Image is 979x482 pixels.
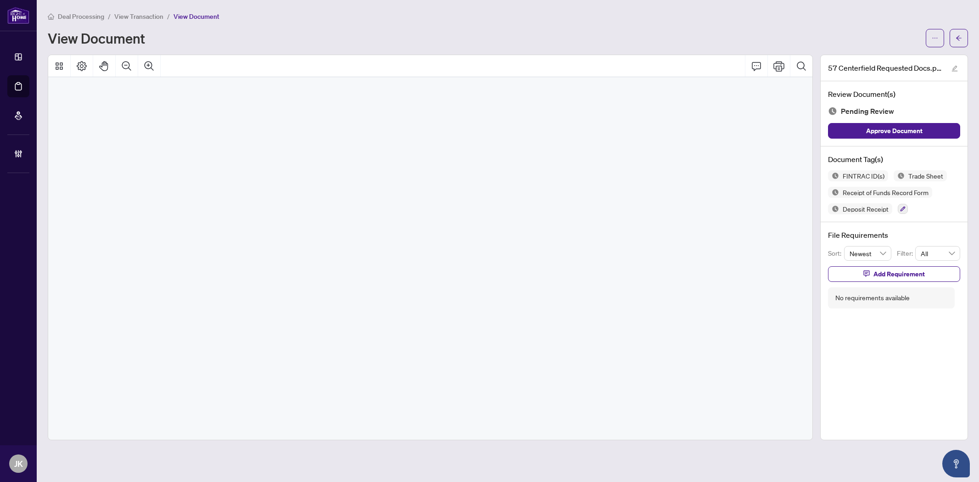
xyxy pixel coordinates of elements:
span: FINTRAC ID(s) [839,173,888,179]
img: Document Status [828,106,837,116]
p: Sort: [828,248,844,258]
h1: View Document [48,31,145,45]
span: Deal Processing [58,12,104,21]
span: 57 Centerfield Requested Docs.pdf [828,62,943,73]
p: Filter: [897,248,915,258]
span: arrow-left [956,35,962,41]
button: Open asap [942,450,970,477]
span: All [921,247,955,260]
h4: Document Tag(s) [828,154,960,165]
span: Receipt of Funds Record Form [839,189,932,196]
button: Add Requirement [828,266,960,282]
span: Trade Sheet [905,173,947,179]
h4: File Requirements [828,230,960,241]
img: Status Icon [828,203,839,214]
div: No requirements available [835,293,910,303]
li: / [108,11,111,22]
span: View Document [173,12,219,21]
span: JK [14,457,23,470]
img: Status Icon [828,187,839,198]
span: ellipsis [932,35,938,41]
span: home [48,13,54,20]
img: logo [7,7,29,24]
span: View Transaction [114,12,163,21]
span: Pending Review [841,105,894,118]
span: Deposit Receipt [839,206,892,212]
button: Approve Document [828,123,960,139]
span: Add Requirement [873,267,925,281]
span: edit [951,65,958,72]
img: Status Icon [828,170,839,181]
img: Status Icon [894,170,905,181]
span: Newest [850,247,886,260]
h4: Review Document(s) [828,89,960,100]
span: Approve Document [866,123,923,138]
li: / [167,11,170,22]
